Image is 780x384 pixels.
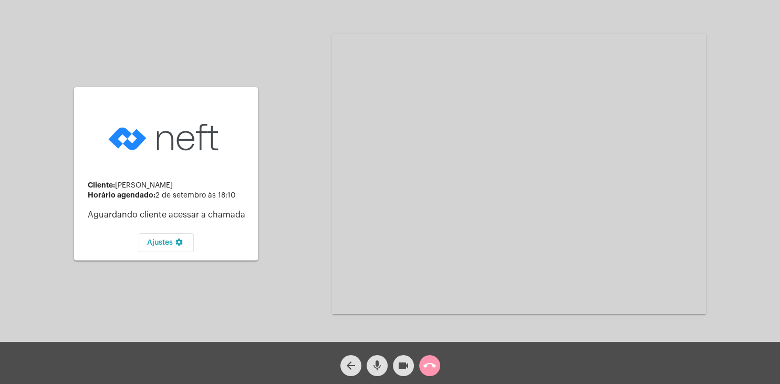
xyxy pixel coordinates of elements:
[397,359,410,372] mat-icon: videocam
[147,239,185,246] span: Ajustes
[345,359,357,372] mat-icon: arrow_back
[88,191,249,200] div: 2 de setembro às 18:10
[106,107,226,168] img: logo-neft-novo-2.png
[88,181,115,189] strong: Cliente:
[139,233,194,252] button: Ajustes
[88,210,249,220] p: Aguardando cliente acessar a chamada
[88,191,155,199] strong: Horário agendado:
[371,359,383,372] mat-icon: mic
[173,238,185,251] mat-icon: settings
[88,181,249,190] div: [PERSON_NAME]
[423,359,436,372] mat-icon: call_end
